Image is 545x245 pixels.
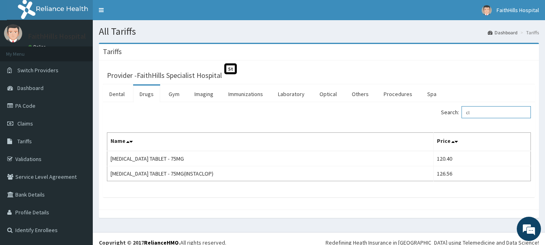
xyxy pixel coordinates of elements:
img: User Image [4,24,22,42]
a: Procedures [377,86,419,103]
a: Gym [162,86,186,103]
input: Search: [461,106,531,118]
th: Price [434,133,531,151]
div: Minimize live chat window [132,4,152,23]
span: St [224,63,237,74]
td: [MEDICAL_DATA] TABLET - 75MG [107,151,434,166]
a: Others [345,86,375,103]
a: Imaging [188,86,220,103]
a: Optical [313,86,343,103]
a: Online [28,44,48,50]
img: d_794563401_company_1708531726252_794563401 [15,40,33,61]
span: Claims [17,120,33,127]
a: Spa [421,86,443,103]
a: Immunizations [222,86,269,103]
a: Laboratory [271,86,311,103]
span: FaithHills Hospital [497,6,539,14]
div: Chat with us now [42,45,136,56]
span: We're online! [47,72,111,153]
textarea: Type your message and hit 'Enter' [4,161,154,189]
a: Drugs [133,86,160,103]
img: User Image [482,5,492,15]
td: 120.40 [434,151,531,166]
span: Tariffs [17,138,32,145]
th: Name [107,133,434,151]
li: Tariffs [518,29,539,36]
span: Dashboard [17,84,44,92]
h1: All Tariffs [99,26,539,37]
td: 126.56 [434,166,531,181]
p: FaithHills Hospital [28,33,86,40]
a: Dashboard [488,29,518,36]
td: [MEDICAL_DATA] TABLET - 75MG(INSTACLOP) [107,166,434,181]
span: Switch Providers [17,67,58,74]
label: Search: [441,106,531,118]
h3: Tariffs [103,48,122,55]
a: Dental [103,86,131,103]
h3: Provider - FaithHills Specialist Hospital [107,72,222,79]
